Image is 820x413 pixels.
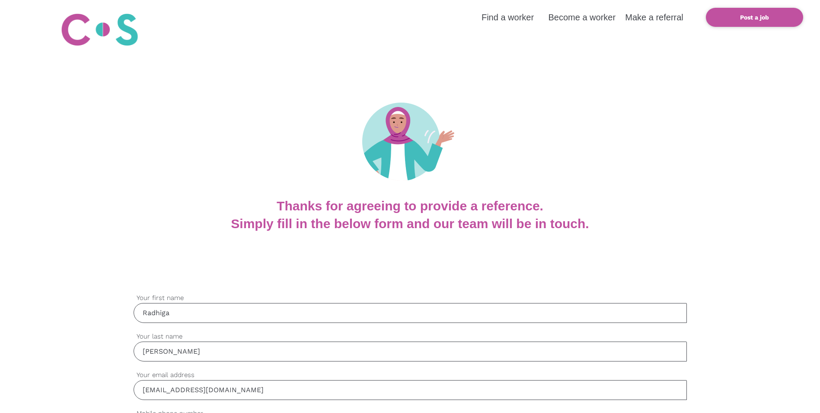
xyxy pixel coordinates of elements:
label: Your first name [134,293,687,303]
a: Become a worker [548,13,616,22]
b: Simply fill in the below form and our team will be in touch. [231,216,589,231]
a: Find a worker [482,13,534,22]
label: Your email address [134,370,687,380]
b: Thanks for agreeing to provide a reference. [277,199,543,213]
a: Post a job [706,8,803,27]
label: Your last name [134,332,687,342]
b: Post a job [740,14,769,21]
a: Make a referral [625,13,683,22]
